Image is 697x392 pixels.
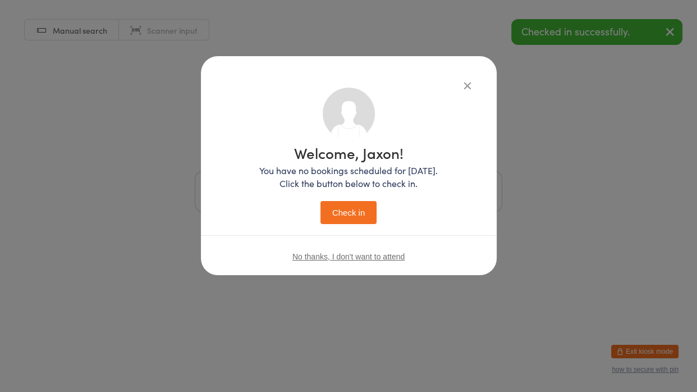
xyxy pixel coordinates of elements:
button: No thanks, I don't want to attend [292,252,405,261]
button: Check in [320,201,377,224]
p: You have no bookings scheduled for [DATE]. Click the button below to check in. [259,164,438,190]
h1: Welcome, Jaxon! [259,145,438,160]
img: no_photo.png [323,88,375,140]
